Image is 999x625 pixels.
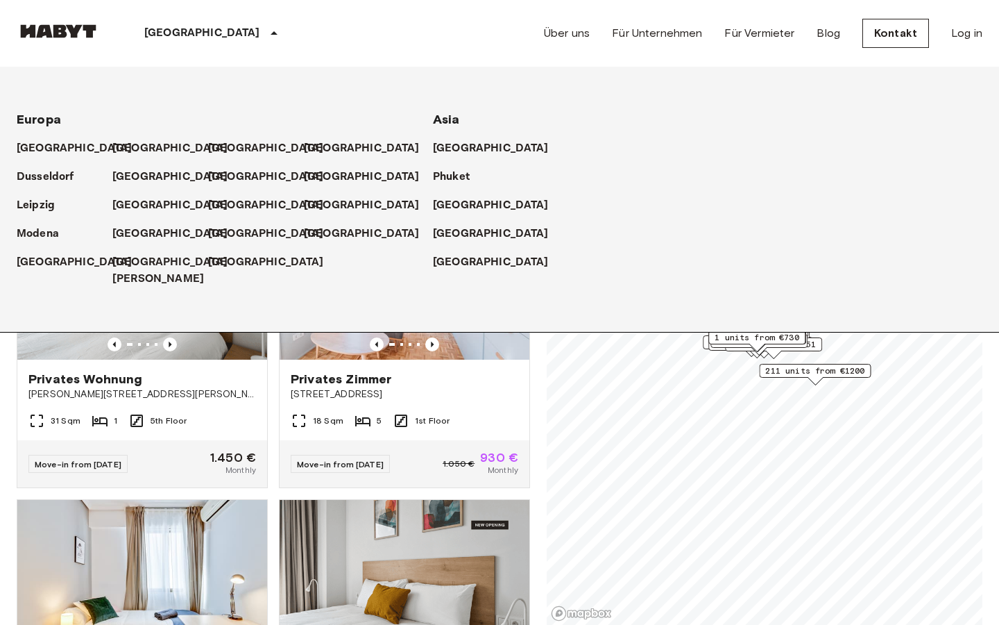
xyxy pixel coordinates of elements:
[415,415,450,427] span: 1st Floor
[817,25,840,42] a: Blog
[112,254,228,287] p: [GEOGRAPHIC_DATA][PERSON_NAME]
[433,169,484,185] a: Phuket
[304,226,420,242] p: [GEOGRAPHIC_DATA]
[51,415,80,427] span: 31 Sqm
[151,415,187,427] span: 5th Floor
[225,464,256,476] span: Monthly
[112,226,228,242] p: [GEOGRAPHIC_DATA]
[443,458,475,470] span: 1.050 €
[28,371,142,387] span: Privates Wohnung
[433,112,460,127] span: Asia
[433,254,563,271] a: [GEOGRAPHIC_DATA]
[17,197,69,214] a: Leipzig
[17,140,133,157] p: [GEOGRAPHIC_DATA]
[208,197,338,214] a: [GEOGRAPHIC_DATA]
[724,25,794,42] a: Für Vermieter
[17,169,88,185] a: Dusseldorf
[208,254,338,271] a: [GEOGRAPHIC_DATA]
[708,331,805,352] div: Map marker
[551,606,612,622] a: Mapbox logo
[370,337,384,351] button: Previous image
[291,371,391,387] span: Privates Zimmer
[163,337,177,351] button: Previous image
[17,112,61,127] span: Europa
[304,140,434,157] a: [GEOGRAPHIC_DATA]
[112,197,228,214] p: [GEOGRAPHIC_DATA]
[17,140,146,157] a: [GEOGRAPHIC_DATA]
[951,25,982,42] a: Log in
[862,19,929,48] a: Kontakt
[433,197,549,214] p: [GEOGRAPHIC_DATA]
[17,24,100,38] img: Habyt
[488,464,518,476] span: Monthly
[112,140,242,157] a: [GEOGRAPHIC_DATA]
[304,226,434,242] a: [GEOGRAPHIC_DATA]
[35,459,121,469] span: Move-in from [DATE]
[765,365,864,377] span: 211 units from €1200
[480,451,518,464] span: 930 €
[425,337,439,351] button: Previous image
[433,254,549,271] p: [GEOGRAPHIC_DATA]
[28,387,256,401] span: [PERSON_NAME][STREET_ADDRESS][PERSON_NAME][PERSON_NAME]
[304,169,420,185] p: [GEOGRAPHIC_DATA]
[17,197,55,214] p: Leipzig
[304,169,434,185] a: [GEOGRAPHIC_DATA]
[112,140,228,157] p: [GEOGRAPHIC_DATA]
[144,25,260,42] p: [GEOGRAPHIC_DATA]
[210,451,256,464] span: 1.450 €
[715,331,799,344] span: 1 units from €730
[112,169,242,185] a: [GEOGRAPHIC_DATA]
[108,337,121,351] button: Previous image
[377,415,382,427] span: 5
[112,254,242,287] a: [GEOGRAPHIC_DATA][PERSON_NAME]
[279,192,530,488] a: Marketing picture of unit ES-15-032-001-05HPrevious imagePrevious imagePrivates Zimmer[STREET_ADD...
[17,226,73,242] a: Modena
[208,169,324,185] p: [GEOGRAPHIC_DATA]
[433,197,563,214] a: [GEOGRAPHIC_DATA]
[433,140,563,157] a: [GEOGRAPHIC_DATA]
[304,197,434,214] a: [GEOGRAPHIC_DATA]
[208,197,324,214] p: [GEOGRAPHIC_DATA]
[208,254,324,271] p: [GEOGRAPHIC_DATA]
[433,226,549,242] p: [GEOGRAPHIC_DATA]
[112,197,242,214] a: [GEOGRAPHIC_DATA]
[433,140,549,157] p: [GEOGRAPHIC_DATA]
[114,415,117,427] span: 1
[313,415,343,427] span: 18 Sqm
[304,140,420,157] p: [GEOGRAPHIC_DATA]
[208,226,338,242] a: [GEOGRAPHIC_DATA]
[433,226,563,242] a: [GEOGRAPHIC_DATA]
[17,254,146,271] a: [GEOGRAPHIC_DATA]
[208,140,338,157] a: [GEOGRAPHIC_DATA]
[208,169,338,185] a: [GEOGRAPHIC_DATA]
[112,226,242,242] a: [GEOGRAPHIC_DATA]
[208,140,324,157] p: [GEOGRAPHIC_DATA]
[433,169,470,185] p: Phuket
[759,364,871,385] div: Map marker
[297,459,384,469] span: Move-in from [DATE]
[291,387,518,401] span: [STREET_ADDRESS]
[17,192,268,488] a: Marketing picture of unit ES-15-102-511-001Previous imagePrevious imagePrivates Wohnung[PERSON_NA...
[208,226,324,242] p: [GEOGRAPHIC_DATA]
[112,169,228,185] p: [GEOGRAPHIC_DATA]
[304,197,420,214] p: [GEOGRAPHIC_DATA]
[703,335,800,357] div: Map marker
[17,169,74,185] p: Dusseldorf
[17,254,133,271] p: [GEOGRAPHIC_DATA]
[544,25,590,42] a: Über uns
[17,226,59,242] p: Modena
[612,25,702,42] a: Für Unternehmen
